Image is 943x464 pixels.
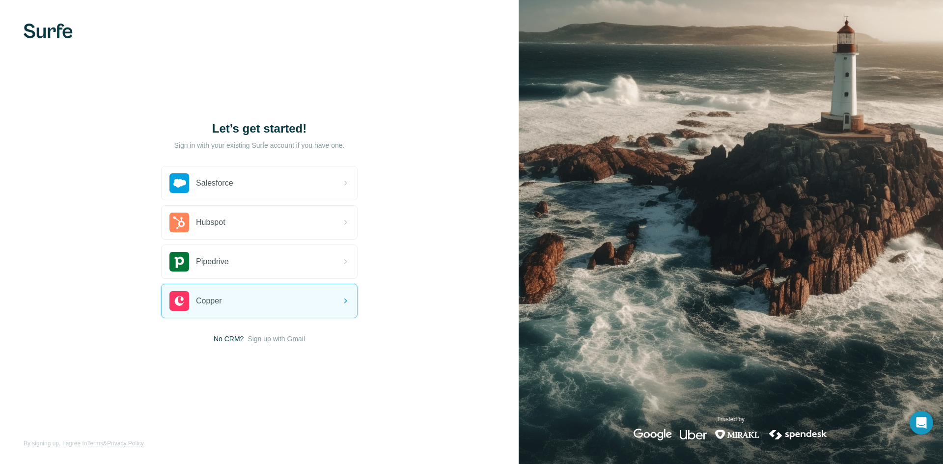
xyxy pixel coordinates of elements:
[910,411,933,435] div: Open Intercom Messenger
[196,295,222,307] span: Copper
[169,173,189,193] img: salesforce's logo
[634,429,672,440] img: google's logo
[24,24,73,38] img: Surfe's logo
[24,439,144,448] span: By signing up, I agree to &
[768,429,829,440] img: spendesk's logo
[680,429,707,440] img: uber's logo
[107,440,144,447] a: Privacy Policy
[87,440,103,447] a: Terms
[717,415,745,424] p: Trusted by
[169,252,189,272] img: pipedrive's logo
[169,291,189,311] img: copper's logo
[715,429,760,440] img: mirakl's logo
[196,256,229,268] span: Pipedrive
[169,213,189,232] img: hubspot's logo
[214,334,244,344] span: No CRM?
[161,121,358,136] h1: Let’s get started!
[196,177,233,189] span: Salesforce
[174,140,344,150] p: Sign in with your existing Surfe account if you have one.
[196,217,225,228] span: Hubspot
[248,334,305,344] button: Sign up with Gmail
